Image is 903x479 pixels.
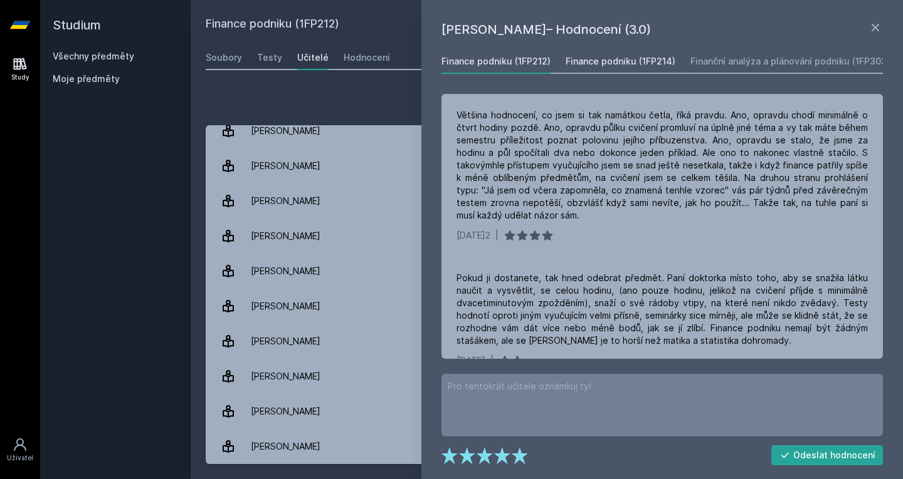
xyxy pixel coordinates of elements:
a: [PERSON_NAME] 2 hodnocení 2.0 [206,359,888,394]
div: | [495,229,499,242]
div: [PERSON_NAME] [251,294,320,319]
div: Uživatel [7,453,33,463]
a: [PERSON_NAME] 1 hodnocení 5.0 [206,219,888,254]
div: [PERSON_NAME] [251,188,320,214]
div: [PERSON_NAME] [251,434,320,459]
div: Soubory [206,51,242,64]
a: [PERSON_NAME] 1 hodnocení 5.0 [206,289,888,324]
div: [PERSON_NAME] [251,329,320,354]
a: [PERSON_NAME] 17 hodnocení 4.6 [206,148,888,183]
div: [DATE]2 [457,229,490,242]
div: [PERSON_NAME] [251,399,320,424]
a: [PERSON_NAME] 2 hodnocení 3.0 [206,429,888,464]
div: | [490,354,494,367]
a: [PERSON_NAME] 2 hodnocení 2.5 [206,113,888,148]
div: [PERSON_NAME] [251,364,320,389]
a: [PERSON_NAME] 2 hodnocení 3.5 [206,183,888,219]
div: [PERSON_NAME] [251,224,320,249]
a: Všechny předměty [53,51,134,61]
div: Učitelé [297,51,329,64]
a: [PERSON_NAME] 2 hodnocení 4.0 [206,254,888,289]
a: [PERSON_NAME] 3 hodnocení 5.0 [206,324,888,359]
a: [PERSON_NAME] 3 hodnocení 4.3 [206,394,888,429]
a: Učitelé [297,45,329,70]
span: Moje předměty [53,73,120,85]
div: Study [11,73,29,82]
a: Soubory [206,45,242,70]
a: Testy [257,45,282,70]
div: [PERSON_NAME] [251,259,320,284]
button: Odeslat hodnocení [771,445,884,465]
a: Study [3,50,38,88]
div: Většina hodnocení, co jsem si tak namátkou četla, říká pravdu. Ano, opravdu chodí minimálně o čtv... [457,109,868,222]
div: [PERSON_NAME] [251,153,320,178]
div: Testy [257,51,282,64]
div: [PERSON_NAME] [251,118,320,143]
div: [DATE] [457,354,485,367]
a: Hodnocení [344,45,390,70]
div: Hodnocení [344,51,390,64]
a: Uživatel [3,431,38,469]
div: Pokud ji dostanete, tak hned odebrat předmět. Paní doktorka místo toho, aby se snažila látku nauč... [457,272,868,347]
h2: Finance podniku (1FP212) [206,15,747,35]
